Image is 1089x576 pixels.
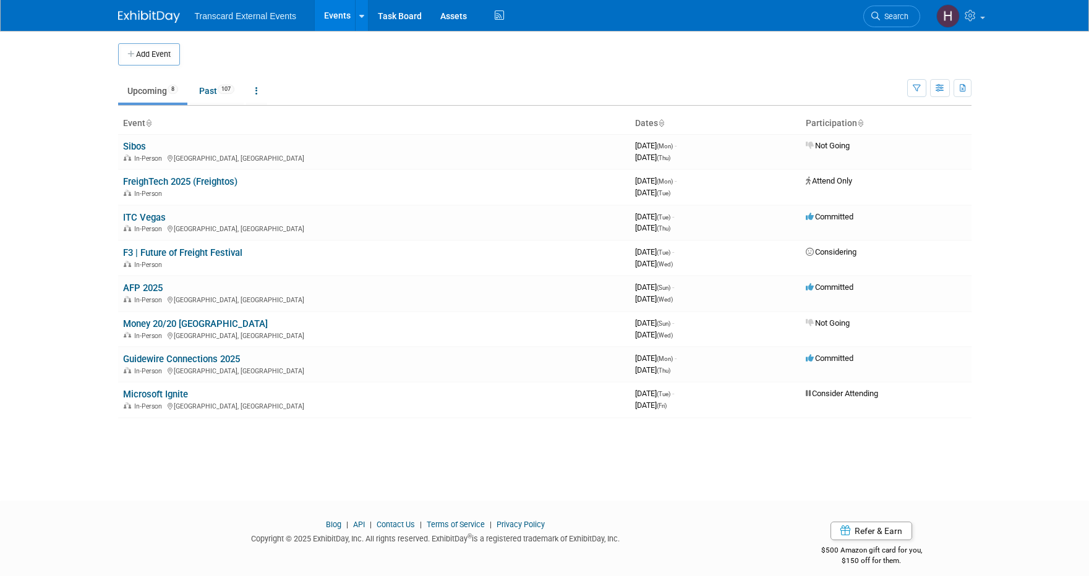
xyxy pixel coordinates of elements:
[635,318,674,328] span: [DATE]
[123,212,166,223] a: ITC Vegas
[326,520,341,529] a: Blog
[635,389,674,398] span: [DATE]
[657,355,673,362] span: (Mon)
[657,155,670,161] span: (Thu)
[806,176,852,185] span: Attend Only
[134,296,166,304] span: In-Person
[134,225,166,233] span: In-Person
[123,354,240,365] a: Guidewire Connections 2025
[118,43,180,66] button: Add Event
[497,520,545,529] a: Privacy Policy
[635,141,677,150] span: [DATE]
[487,520,495,529] span: |
[635,223,670,232] span: [DATE]
[343,520,351,529] span: |
[124,190,131,196] img: In-Person Event
[134,367,166,375] span: In-Person
[123,330,625,340] div: [GEOGRAPHIC_DATA], [GEOGRAPHIC_DATA]
[123,153,625,163] div: [GEOGRAPHIC_DATA], [GEOGRAPHIC_DATA]
[657,214,670,221] span: (Tue)
[831,522,912,540] a: Refer & Earn
[123,247,242,258] a: F3 | Future of Freight Festival
[880,12,908,21] span: Search
[635,354,677,363] span: [DATE]
[672,282,674,292] span: -
[124,332,131,338] img: In-Person Event
[635,153,670,162] span: [DATE]
[806,389,878,398] span: Consider Attending
[675,176,677,185] span: -
[772,556,972,566] div: $150 off for them.
[806,212,853,221] span: Committed
[635,365,670,375] span: [DATE]
[118,530,754,544] div: Copyright © 2025 ExhibitDay, Inc. All rights reserved. ExhibitDay is a registered trademark of Ex...
[635,282,674,292] span: [DATE]
[657,367,670,374] span: (Thu)
[195,11,296,21] span: Transcard External Events
[657,296,673,303] span: (Wed)
[123,282,163,294] a: AFP 2025
[772,537,972,565] div: $500 Amazon gift card for you,
[635,330,673,339] span: [DATE]
[124,402,131,409] img: In-Person Event
[124,367,131,373] img: In-Person Event
[657,320,670,327] span: (Sun)
[134,190,166,198] span: In-Person
[657,178,673,185] span: (Mon)
[806,141,850,150] span: Not Going
[123,318,268,329] a: Money 20/20 [GEOGRAPHIC_DATA]
[134,332,166,340] span: In-Person
[635,188,670,197] span: [DATE]
[367,520,375,529] span: |
[672,318,674,328] span: -
[123,294,625,304] div: [GEOGRAPHIC_DATA], [GEOGRAPHIC_DATA]
[190,79,244,103] a: Past107
[675,141,677,150] span: -
[936,4,960,28] img: Haille Dinger
[672,212,674,221] span: -
[635,400,667,410] span: [DATE]
[863,6,920,27] a: Search
[657,249,670,256] span: (Tue)
[118,79,187,103] a: Upcoming8
[657,143,673,150] span: (Mon)
[806,318,850,328] span: Not Going
[657,225,670,232] span: (Thu)
[657,402,667,409] span: (Fri)
[123,389,188,400] a: Microsoft Ignite
[635,247,674,256] span: [DATE]
[218,85,234,94] span: 107
[657,261,673,268] span: (Wed)
[657,284,670,291] span: (Sun)
[635,294,673,303] span: [DATE]
[353,520,365,529] a: API
[134,402,166,410] span: In-Person
[427,520,485,529] a: Terms of Service
[123,365,625,375] div: [GEOGRAPHIC_DATA], [GEOGRAPHIC_DATA]
[635,259,673,268] span: [DATE]
[123,400,625,410] div: [GEOGRAPHIC_DATA], [GEOGRAPHIC_DATA]
[123,176,237,187] a: FreighTech 2025 (Freightos)
[635,176,677,185] span: [DATE]
[145,118,152,128] a: Sort by Event Name
[168,85,178,94] span: 8
[134,261,166,269] span: In-Person
[635,212,674,221] span: [DATE]
[657,190,670,197] span: (Tue)
[801,113,972,134] th: Participation
[124,296,131,302] img: In-Person Event
[675,354,677,363] span: -
[857,118,863,128] a: Sort by Participation Type
[806,247,856,256] span: Considering
[806,282,853,292] span: Committed
[806,354,853,363] span: Committed
[134,155,166,163] span: In-Person
[672,247,674,256] span: -
[658,118,664,128] a: Sort by Start Date
[118,11,180,23] img: ExhibitDay
[672,389,674,398] span: -
[630,113,801,134] th: Dates
[657,391,670,397] span: (Tue)
[657,332,673,339] span: (Wed)
[377,520,415,529] a: Contact Us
